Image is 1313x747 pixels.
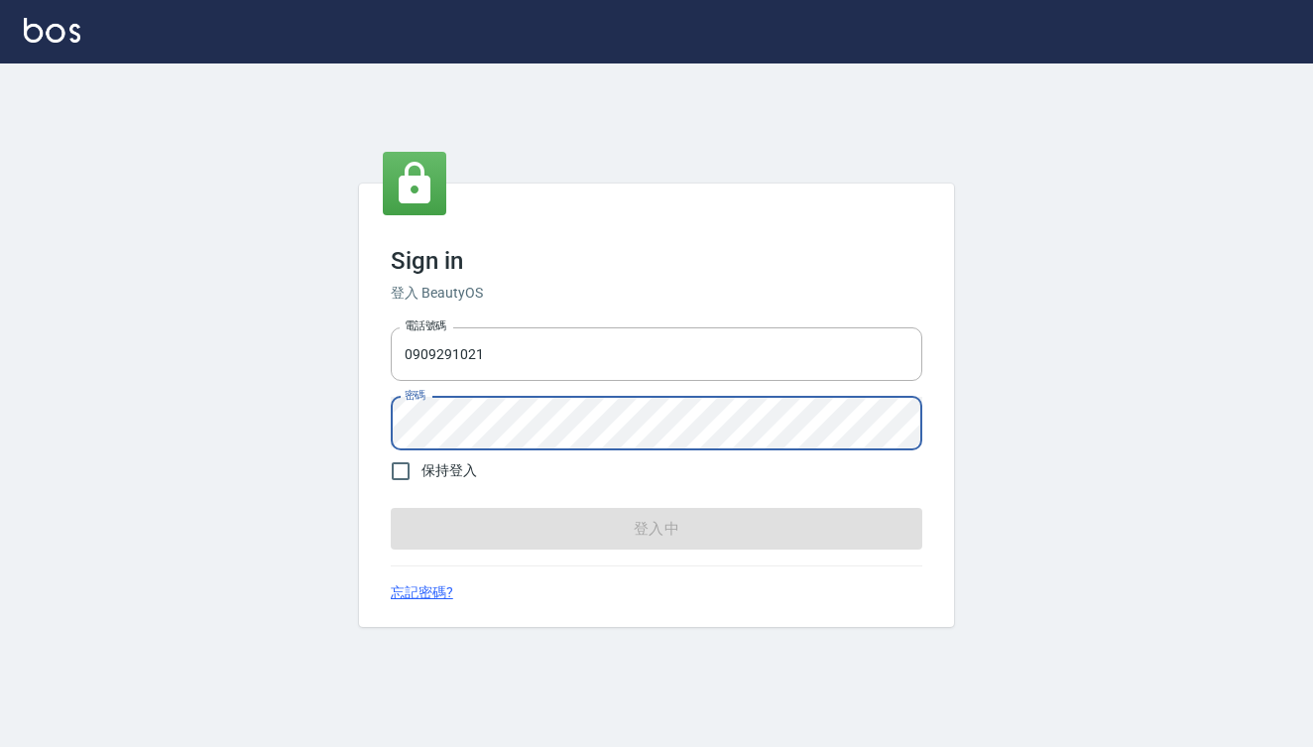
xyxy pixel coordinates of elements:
label: 密碼 [405,388,425,403]
a: 忘記密碼? [391,582,453,603]
h6: 登入 BeautyOS [391,283,922,304]
label: 電話號碼 [405,318,446,333]
img: Logo [24,18,80,43]
span: 保持登入 [421,460,477,481]
h3: Sign in [391,247,922,275]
